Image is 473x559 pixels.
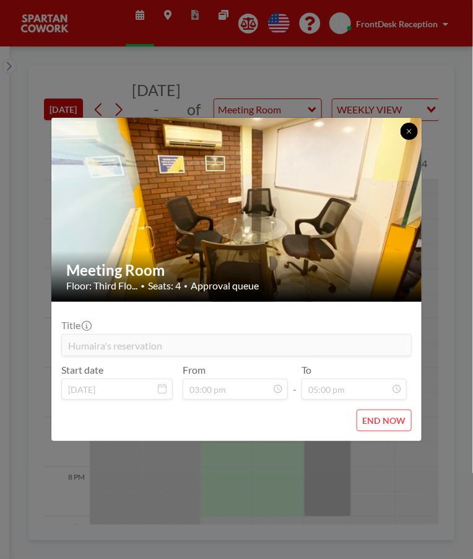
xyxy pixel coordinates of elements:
[66,279,137,292] span: Floor: Third Flo...
[62,335,411,356] input: FrontDesk's reservation
[357,410,412,431] button: END NOW
[141,281,145,291] span: •
[302,364,311,376] label: To
[148,279,181,292] span: Seats: 4
[183,364,206,376] label: From
[66,261,408,279] h2: Meeting Room
[61,364,103,376] label: Start date
[191,279,259,292] span: Approval queue
[184,282,188,290] span: •
[293,368,297,395] span: -
[61,319,90,332] label: Title
[51,70,423,349] img: 537.jpg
